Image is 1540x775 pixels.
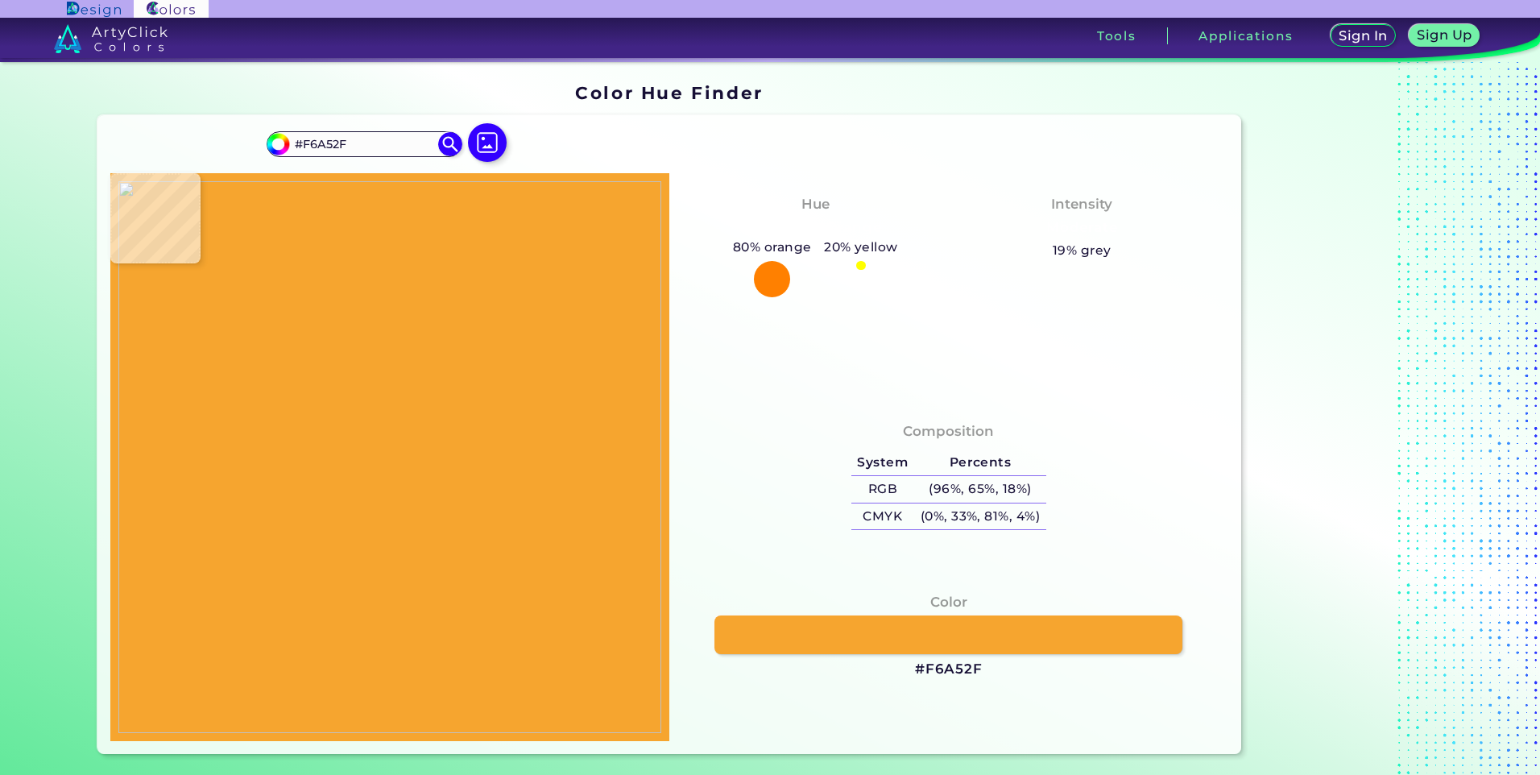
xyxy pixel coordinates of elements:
h4: Composition [903,420,994,443]
h5: System [851,450,914,476]
img: logo_artyclick_colors_white.svg [54,24,168,53]
h4: Color [930,591,967,614]
h4: Intensity [1051,193,1112,216]
h5: Sign Up [1419,29,1470,41]
h1: Color Hue Finder [575,81,763,105]
h5: RGB [851,476,914,503]
h5: Sign In [1341,30,1386,42]
img: icon picture [468,123,507,162]
h5: (96%, 65%, 18%) [914,476,1046,503]
h5: CMYK [851,504,914,530]
h5: 19% grey [1053,240,1112,261]
a: Sign In [1333,26,1393,47]
h3: Tools [1097,30,1136,42]
h4: Hue [801,193,830,216]
h5: 80% orange [727,237,818,258]
h5: (0%, 33%, 81%, 4%) [914,504,1046,530]
img: ef35f7af-7f2d-49a6-bdfb-d74ee24fe527 [118,181,661,733]
h5: Percents [914,450,1046,476]
input: type color.. [289,133,439,155]
h3: Moderate [1039,218,1124,238]
img: icon search [438,132,462,156]
h3: #F6A52F [915,660,983,679]
h5: 20% yellow [818,237,904,258]
h3: Applications [1198,30,1293,42]
a: Sign Up [1412,26,1476,47]
img: ArtyClick Design logo [67,2,121,17]
h3: Yellowish Orange [743,218,888,238]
